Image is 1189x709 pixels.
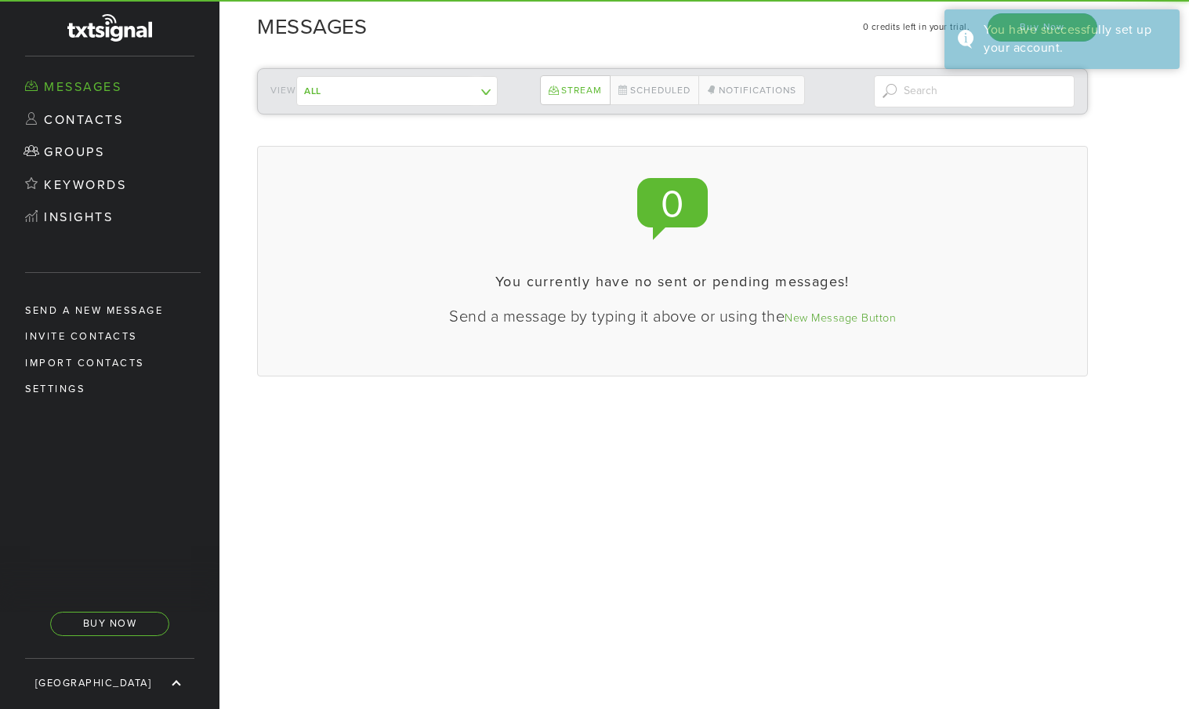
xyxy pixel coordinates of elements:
[984,21,1168,57] div: You have successfully set up your account.
[863,21,970,34] div: 0 credits left in your trial.
[50,612,169,636] a: Buy Now
[610,75,699,105] a: Scheduled
[637,178,708,227] div: 0
[874,75,1075,107] input: Search
[698,75,805,105] a: Notifications
[785,311,896,325] a: New Message Button
[540,75,610,105] a: Stream
[289,275,1056,290] h4: You currently have no sent or pending messages!
[270,76,472,106] div: View
[289,297,1056,336] p: Send a message by typing it above or using the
